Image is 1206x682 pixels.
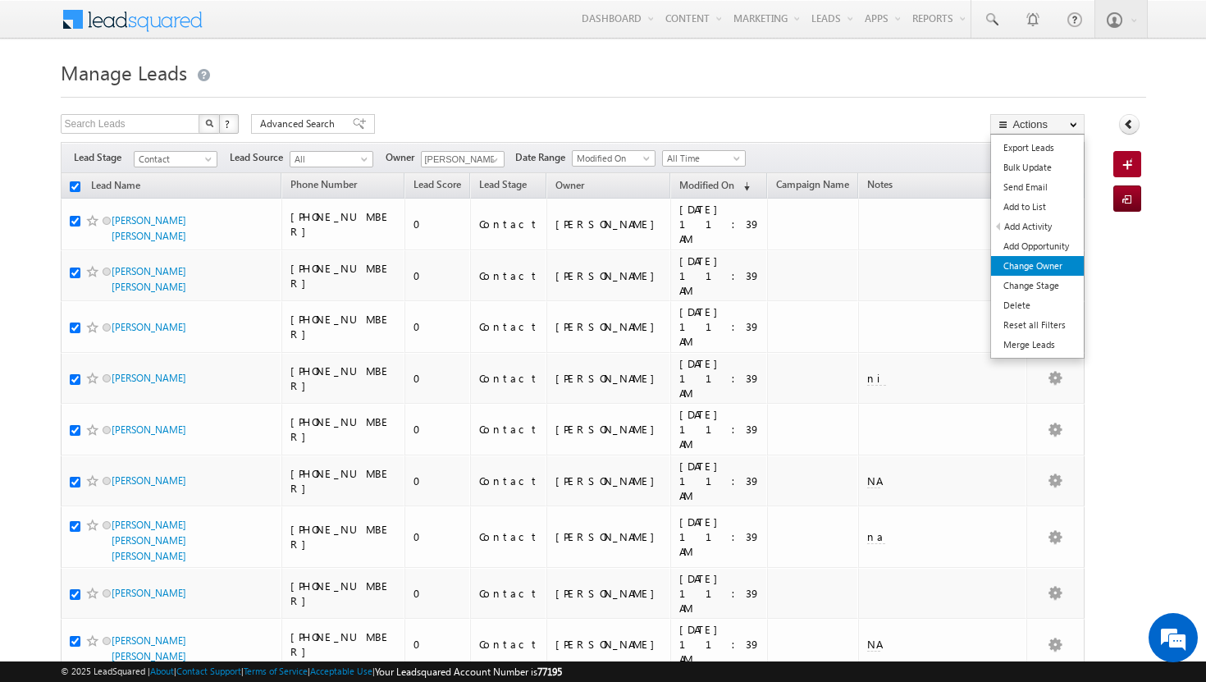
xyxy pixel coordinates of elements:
[479,319,539,334] div: Contact
[413,529,463,544] div: 0
[479,474,539,488] div: Contact
[990,114,1085,135] button: Actions
[225,117,232,130] span: ?
[555,474,663,488] div: [PERSON_NAME]
[260,117,340,131] span: Advanced Search
[991,138,1084,158] a: Export Leads
[555,529,663,544] div: [PERSON_NAME]
[28,86,69,108] img: d_60004797649_company_0_60004797649
[176,666,241,676] a: Contact Support
[573,151,651,166] span: Modified On
[479,422,539,437] div: Contact
[768,176,857,197] a: Campaign Name
[413,586,463,601] div: 0
[482,152,503,168] a: Show All Items
[572,150,656,167] a: Modified On
[290,522,397,552] div: [PHONE_NUMBER]
[290,414,397,444] div: [PHONE_NUMBER]
[290,261,397,291] div: [PHONE_NUMBER]
[471,176,535,197] a: Lead Stage
[135,152,212,167] span: Contact
[679,304,761,349] div: [DATE] 11:39 AM
[991,158,1084,177] a: Bulk Update
[679,622,761,666] div: [DATE] 11:39 AM
[112,321,186,333] a: [PERSON_NAME]
[555,637,663,652] div: [PERSON_NAME]
[290,312,397,341] div: [PHONE_NUMBER]
[679,571,761,616] div: [DATE] 11:39 AM
[112,474,186,487] a: [PERSON_NAME]
[413,178,461,190] span: Lead Score
[679,356,761,401] div: [DATE] 11:39 AM
[61,59,187,85] span: Manage Leads
[671,176,758,197] a: Modified On (sorted descending)
[555,217,663,231] div: [PERSON_NAME]
[83,176,148,198] a: Lead Name
[991,295,1084,315] a: Delete
[737,180,750,193] span: (sorted descending)
[479,586,539,601] div: Contact
[310,666,372,676] a: Acceptable Use
[867,529,885,543] span: na
[290,152,368,167] span: All
[992,217,1084,236] a: Add Activity
[413,319,463,334] div: 0
[859,176,901,197] a: Notes
[991,236,1084,256] a: Add Opportunity
[74,150,134,165] span: Lead Stage
[479,371,539,386] div: Contact
[282,176,365,197] a: Phone Number
[421,151,505,167] input: Type to Search
[205,119,213,127] img: Search
[21,152,299,492] textarea: Type your message and hit 'Enter'
[776,178,849,190] span: Campaign Name
[991,335,1084,355] a: Merge Leads
[537,666,562,678] span: 77195
[991,315,1084,335] a: Reset all Filters
[679,179,734,191] span: Modified On
[70,181,80,192] input: Check all records
[867,637,880,651] span: NA
[679,202,761,246] div: [DATE] 11:39 AM
[555,422,663,437] div: [PERSON_NAME]
[413,371,463,386] div: 0
[150,666,174,676] a: About
[375,666,562,678] span: Your Leadsquared Account Number is
[290,466,397,496] div: [PHONE_NUMBER]
[290,364,397,393] div: [PHONE_NUMBER]
[112,214,186,242] a: [PERSON_NAME] [PERSON_NAME]
[413,474,463,488] div: 0
[867,371,886,385] span: ni
[290,209,397,239] div: [PHONE_NUMBER]
[112,372,186,384] a: [PERSON_NAME]
[230,150,290,165] span: Lead Source
[991,197,1084,217] a: Add to List
[555,268,663,283] div: [PERSON_NAME]
[663,151,741,166] span: All Time
[290,629,397,659] div: [PHONE_NUMBER]
[679,407,761,451] div: [DATE] 11:39 AM
[413,217,463,231] div: 0
[867,474,880,487] span: NA
[413,268,463,283] div: 0
[290,178,357,190] span: Phone Number
[85,86,276,108] div: Chat with us now
[679,515,761,559] div: [DATE] 11:39 AM
[555,179,584,191] span: Owner
[479,529,539,544] div: Contact
[405,176,469,197] a: Lead Score
[413,637,463,652] div: 0
[555,319,663,334] div: [PERSON_NAME]
[479,217,539,231] div: Contact
[479,178,527,190] span: Lead Stage
[555,586,663,601] div: [PERSON_NAME]
[269,8,308,48] div: Minimize live chat window
[112,587,186,599] a: [PERSON_NAME]
[112,634,186,662] a: [PERSON_NAME] [PERSON_NAME]
[134,151,217,167] a: Contact
[112,423,186,436] a: [PERSON_NAME]
[479,268,539,283] div: Contact
[991,276,1084,295] a: Change Stage
[679,459,761,503] div: [DATE] 11:39 AM
[555,371,663,386] div: [PERSON_NAME]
